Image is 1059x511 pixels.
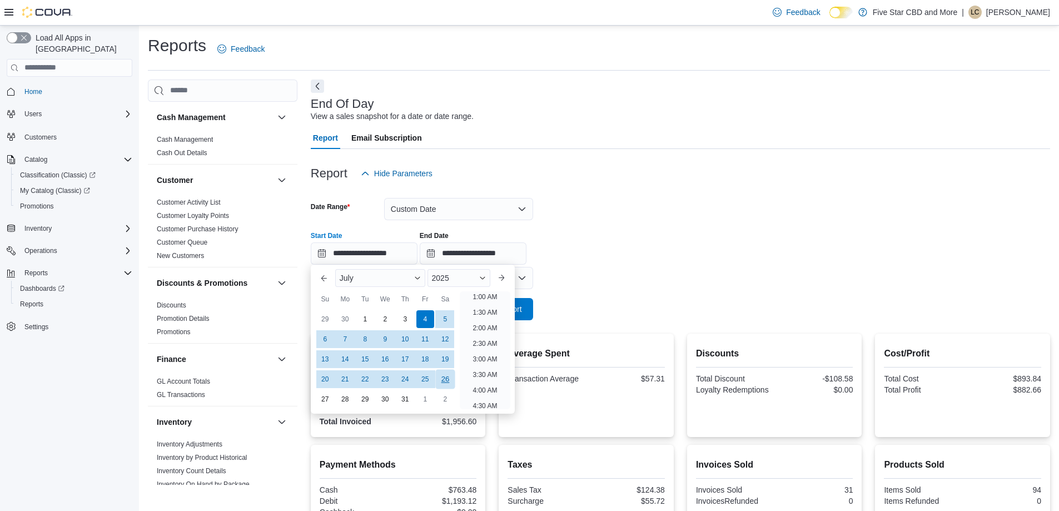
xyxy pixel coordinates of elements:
[11,296,137,312] button: Reports
[16,184,95,197] a: My Catalog (Classic)
[148,34,206,57] h1: Reports
[336,390,354,408] div: day-28
[31,32,132,54] span: Load All Apps in [GEOGRAPHIC_DATA]
[340,274,354,282] span: July
[157,135,213,144] span: Cash Management
[20,153,132,166] span: Catalog
[24,87,42,96] span: Home
[376,330,394,348] div: day-9
[786,7,820,18] span: Feedback
[16,168,100,182] a: Classification (Classic)
[157,252,204,260] a: New Customers
[157,199,221,206] a: Customer Activity List
[157,239,207,246] a: Customer Queue
[24,110,42,118] span: Users
[157,301,186,309] a: Discounts
[20,222,132,235] span: Inventory
[696,385,772,394] div: Loyalty Redemptions
[336,370,354,388] div: day-21
[20,266,132,280] span: Reports
[416,350,434,368] div: day-18
[157,301,186,310] span: Discounts
[468,399,501,413] li: 4:30 AM
[157,112,273,123] button: Cash Management
[316,290,334,308] div: Su
[696,458,853,472] h2: Invoices Sold
[396,350,414,368] div: day-17
[157,480,250,488] a: Inventory On Hand by Package
[7,79,132,364] nav: Complex example
[16,200,58,213] a: Promotions
[468,353,501,366] li: 3:00 AM
[436,290,454,308] div: Sa
[311,202,350,211] label: Date Range
[420,231,449,240] label: End Date
[24,133,57,142] span: Customers
[157,175,193,186] h3: Customer
[508,374,584,383] div: Transaction Average
[11,183,137,199] a: My Catalog (Classic)
[157,314,210,323] span: Promotion Details
[416,330,434,348] div: day-11
[436,330,454,348] div: day-12
[157,225,238,233] a: Customer Purchase History
[884,458,1041,472] h2: Products Sold
[157,354,273,365] button: Finance
[157,454,247,462] a: Inventory by Product Historical
[20,186,90,195] span: My Catalog (Classic)
[336,350,354,368] div: day-14
[416,290,434,308] div: Fr
[320,417,371,426] strong: Total Invoiced
[777,374,853,383] div: -$108.58
[436,390,454,408] div: day-2
[20,244,62,257] button: Operations
[20,85,47,98] a: Home
[313,127,338,149] span: Report
[416,390,434,408] div: day-1
[356,350,374,368] div: day-15
[157,467,226,475] a: Inventory Count Details
[351,127,422,149] span: Email Subscription
[157,390,205,399] span: GL Transactions
[157,112,226,123] h3: Cash Management
[20,130,132,143] span: Customers
[335,269,425,287] div: Button. Open the month selector. July is currently selected.
[374,168,432,179] span: Hide Parameters
[873,6,958,19] p: Five Star CBD and More
[275,173,289,187] button: Customer
[16,297,132,311] span: Reports
[24,155,47,164] span: Catalog
[420,242,526,265] input: Press the down key to open a popover containing a calendar.
[316,310,334,328] div: day-29
[884,385,960,394] div: Total Profit
[884,497,960,505] div: Items Refunded
[20,320,53,334] a: Settings
[396,330,414,348] div: day-10
[157,148,207,157] span: Cash Out Details
[11,167,137,183] a: Classification (Classic)
[311,80,324,93] button: Next
[2,152,137,167] button: Catalog
[468,321,501,335] li: 2:00 AM
[468,306,501,319] li: 1:30 AM
[396,310,414,328] div: day-3
[396,390,414,408] div: day-31
[508,497,584,505] div: Surcharge
[24,323,48,331] span: Settings
[20,244,132,257] span: Operations
[148,196,297,267] div: Customer
[468,337,501,350] li: 2:30 AM
[16,200,132,213] span: Promotions
[157,136,213,143] a: Cash Management
[829,18,830,19] span: Dark Mode
[148,133,297,164] div: Cash Management
[768,1,824,23] a: Feedback
[589,485,665,494] div: $124.38
[986,6,1050,19] p: [PERSON_NAME]
[436,350,454,368] div: day-19
[311,167,347,180] h3: Report
[157,212,229,220] a: Customer Loyalty Points
[777,485,853,494] div: 31
[20,202,54,211] span: Promotions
